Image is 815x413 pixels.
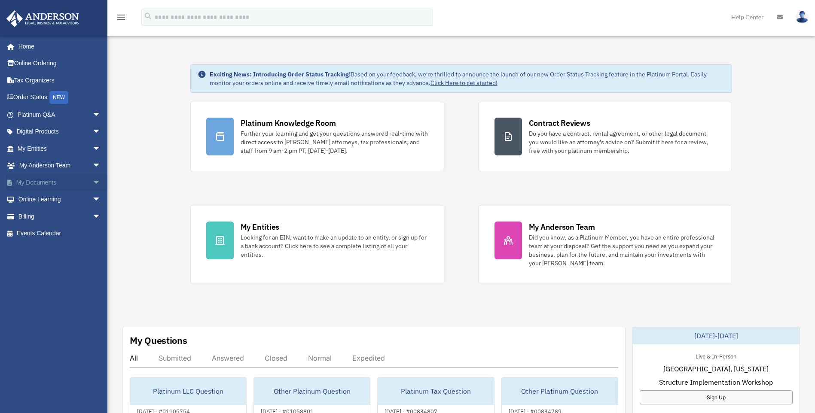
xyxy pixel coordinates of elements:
a: My Entitiesarrow_drop_down [6,140,114,157]
div: My Anderson Team [529,222,595,232]
a: Order StatusNEW [6,89,114,106]
div: All [130,354,138,362]
span: Structure Implementation Workshop [659,377,773,387]
div: Did you know, as a Platinum Member, you have an entire professional team at your disposal? Get th... [529,233,717,267]
div: Based on your feedback, we're thrilled to announce the launch of our new Order Status Tracking fe... [210,70,725,87]
div: Other Platinum Question [502,377,618,405]
div: Platinum LLC Question [130,377,246,405]
a: Contract Reviews Do you have a contract, rental agreement, or other legal document you would like... [479,102,733,171]
a: menu [116,15,126,22]
strong: Exciting News: Introducing Order Status Tracking! [210,70,351,78]
div: My Questions [130,334,187,347]
span: arrow_drop_down [92,208,110,225]
div: Closed [265,354,287,362]
div: Platinum Tax Question [378,377,494,405]
a: My Entities Looking for an EIN, want to make an update to an entity, or sign up for a bank accoun... [190,206,444,283]
a: Events Calendar [6,225,114,242]
img: User Pic [796,11,809,23]
a: Sign Up [640,390,793,404]
a: My Anderson Team Did you know, as a Platinum Member, you have an entire professional team at your... [479,206,733,283]
div: Further your learning and get your questions answered real-time with direct access to [PERSON_NAM... [241,129,428,155]
div: Submitted [159,354,191,362]
a: Online Ordering [6,55,114,72]
div: NEW [49,91,68,104]
span: arrow_drop_down [92,140,110,158]
div: Do you have a contract, rental agreement, or other legal document you would like an attorney's ad... [529,129,717,155]
div: Looking for an EIN, want to make an update to an entity, or sign up for a bank account? Click her... [241,233,428,259]
span: arrow_drop_down [92,123,110,141]
span: arrow_drop_down [92,157,110,175]
a: Click Here to get started! [430,79,498,87]
a: My Anderson Teamarrow_drop_down [6,157,114,174]
div: Platinum Knowledge Room [241,118,336,128]
span: arrow_drop_down [92,174,110,191]
img: Anderson Advisors Platinum Portal [4,10,82,27]
div: Expedited [352,354,385,362]
a: Billingarrow_drop_down [6,208,114,225]
a: Online Learningarrow_drop_down [6,191,114,208]
span: arrow_drop_down [92,106,110,124]
a: Platinum Q&Aarrow_drop_down [6,106,114,123]
span: [GEOGRAPHIC_DATA], [US_STATE] [663,364,769,374]
a: Platinum Knowledge Room Further your learning and get your questions answered real-time with dire... [190,102,444,171]
div: My Entities [241,222,279,232]
div: [DATE]-[DATE] [633,327,800,344]
div: Live & In-Person [689,351,743,360]
div: Contract Reviews [529,118,590,128]
a: Home [6,38,110,55]
i: search [143,12,153,21]
div: Other Platinum Question [254,377,370,405]
a: My Documentsarrow_drop_down [6,174,114,191]
span: arrow_drop_down [92,191,110,209]
div: Answered [212,354,244,362]
a: Tax Organizers [6,72,114,89]
a: Digital Productsarrow_drop_down [6,123,114,140]
div: Normal [308,354,332,362]
i: menu [116,12,126,22]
